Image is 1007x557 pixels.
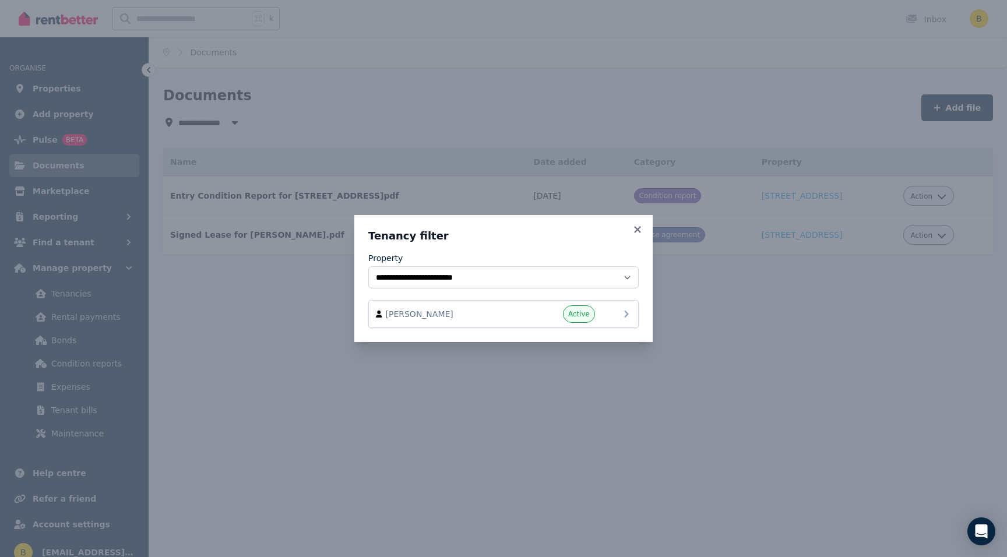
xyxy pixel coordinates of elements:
[967,517,995,545] div: Open Intercom Messenger
[368,300,639,328] a: [PERSON_NAME]Active
[386,308,519,320] span: [PERSON_NAME]
[368,229,639,243] h3: Tenancy filter
[368,252,403,264] label: Property
[568,309,590,319] span: Active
